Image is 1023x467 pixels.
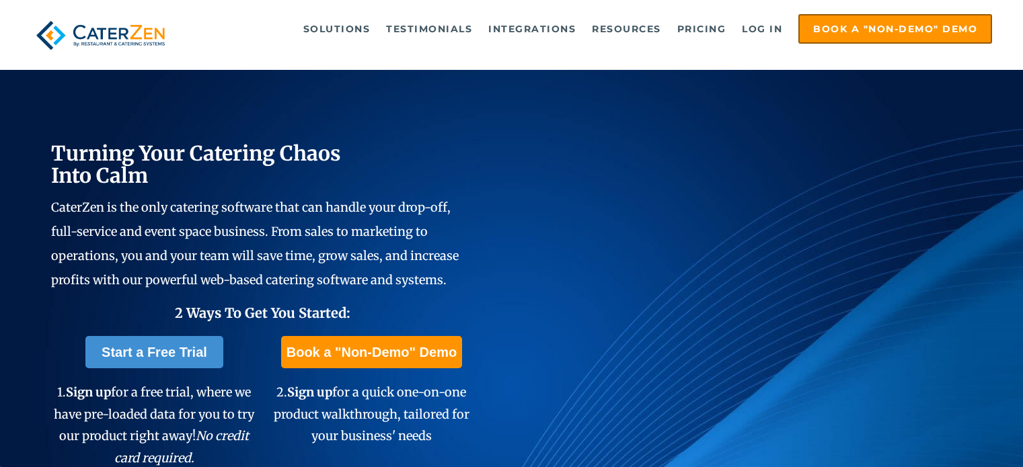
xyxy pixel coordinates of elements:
div: Navigation Menu [195,14,992,44]
a: Start a Free Trial [85,336,223,368]
span: Sign up [287,384,332,400]
a: Solutions [297,15,377,42]
a: Pricing [671,15,733,42]
img: caterzen [31,14,171,56]
a: Testimonials [379,15,479,42]
span: 2 Ways To Get You Started: [175,304,350,321]
span: Sign up [66,384,111,400]
a: Resources [585,15,668,42]
em: No credit card required. [114,428,250,465]
a: Integrations [482,15,582,42]
iframe: Help widget launcher [903,415,1008,452]
span: 2. for a quick one-on-one product walkthrough, tailored for your business' needs [274,384,469,443]
span: Turning Your Catering Chaos Into Calm [51,140,341,188]
span: CaterZen is the only catering software that can handle your drop-off, full-service and event spac... [51,200,459,288]
span: 1. for a free trial, where we have pre-loaded data for you to try our product right away! [54,384,254,465]
a: Book a "Non-Demo" Demo [281,336,462,368]
a: Book a "Non-Demo" Demo [798,14,992,44]
a: Log in [735,15,789,42]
